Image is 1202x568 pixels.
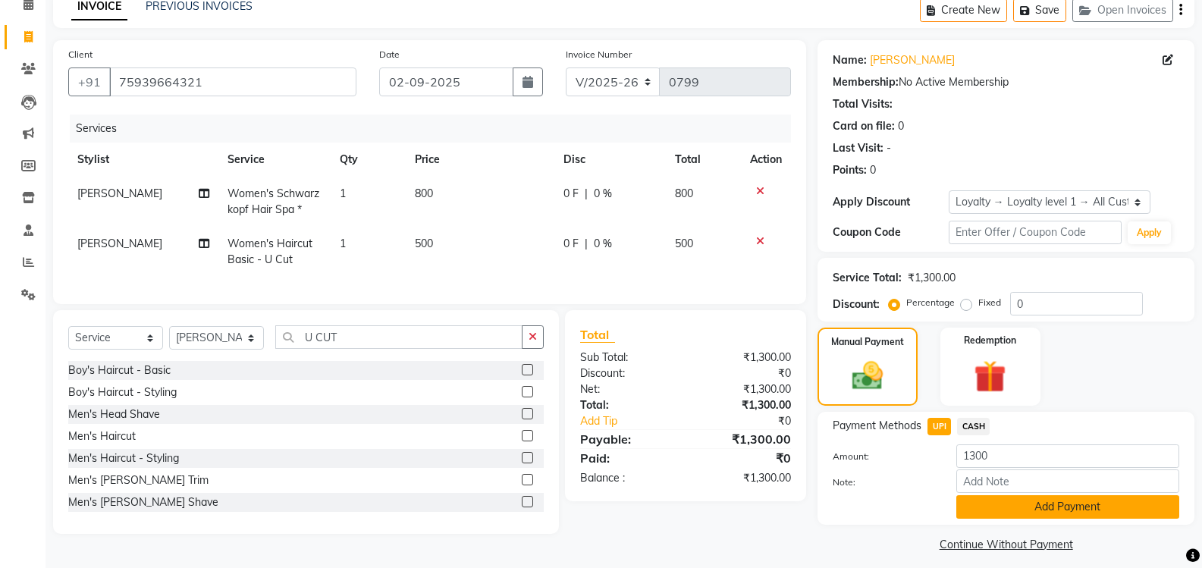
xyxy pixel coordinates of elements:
th: Disc [554,143,667,177]
div: Membership: [833,74,899,90]
span: UPI [927,418,951,435]
div: Men's Haircut - Styling [68,450,179,466]
div: ₹1,300.00 [908,270,956,286]
div: ₹1,300.00 [686,470,802,486]
div: Boy's Haircut - Basic [68,362,171,378]
div: ₹0 [705,413,802,429]
span: 0 % [594,186,612,202]
label: Client [68,48,93,61]
button: Apply [1128,221,1171,244]
span: 800 [415,187,433,200]
div: Discount: [833,297,880,312]
div: Services [70,115,802,143]
span: Women's Haircut Basic - U Cut [228,237,312,266]
div: Coupon Code [833,224,948,240]
label: Date [379,48,400,61]
span: Women's Schwarzkopf Hair Spa * [228,187,319,216]
div: ₹1,300.00 [686,430,802,448]
div: Men's [PERSON_NAME] Trim [68,472,209,488]
div: Men's Haircut [68,428,136,444]
div: ₹0 [686,366,802,381]
button: +91 [68,67,111,96]
div: Apply Discount [833,194,948,210]
input: Search or Scan [275,325,523,349]
div: Men's Head Shave [68,406,160,422]
div: Boy's Haircut - Styling [68,384,177,400]
th: Qty [331,143,406,177]
span: [PERSON_NAME] [77,237,162,250]
img: _gift.svg [964,356,1016,397]
th: Total [666,143,741,177]
div: Sub Total: [569,350,686,366]
input: Enter Offer / Coupon Code [949,221,1122,244]
input: Search by Name/Mobile/Email/Code [109,67,356,96]
span: CASH [957,418,990,435]
span: 1 [340,237,346,250]
div: Paid: [569,449,686,467]
div: Total: [569,397,686,413]
img: _cash.svg [843,358,893,394]
div: 0 [870,162,876,178]
div: ₹0 [686,449,802,467]
span: Total [580,327,615,343]
div: Balance : [569,470,686,486]
th: Price [406,143,554,177]
div: Total Visits: [833,96,893,112]
span: | [585,186,588,202]
label: Amount: [821,450,944,463]
span: | [585,236,588,252]
div: Points: [833,162,867,178]
div: Card on file: [833,118,895,134]
input: Amount [956,444,1179,468]
div: No Active Membership [833,74,1179,90]
div: Payable: [569,430,686,448]
div: 0 [898,118,904,134]
div: Discount: [569,366,686,381]
th: Service [218,143,331,177]
input: Add Note [956,469,1179,493]
span: 1 [340,187,346,200]
div: Service Total: [833,270,902,286]
div: - [887,140,891,156]
button: Add Payment [956,495,1179,519]
th: Stylist [68,143,218,177]
label: Manual Payment [831,335,904,349]
div: Last Visit: [833,140,883,156]
label: Redemption [964,334,1016,347]
label: Note: [821,475,944,489]
span: [PERSON_NAME] [77,187,162,200]
span: Payment Methods [833,418,921,434]
span: 500 [415,237,433,250]
span: 500 [675,237,693,250]
label: Percentage [906,296,955,309]
span: 0 F [563,186,579,202]
label: Fixed [978,296,1001,309]
span: 800 [675,187,693,200]
div: ₹1,300.00 [686,350,802,366]
th: Action [741,143,791,177]
div: ₹1,300.00 [686,381,802,397]
label: Invoice Number [566,48,632,61]
div: Net: [569,381,686,397]
div: ₹1,300.00 [686,397,802,413]
div: Name: [833,52,867,68]
span: 0 F [563,236,579,252]
div: Men's [PERSON_NAME] Shave [68,494,218,510]
a: Continue Without Payment [821,537,1191,553]
a: Add Tip [569,413,705,429]
span: 0 % [594,236,612,252]
a: [PERSON_NAME] [870,52,955,68]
